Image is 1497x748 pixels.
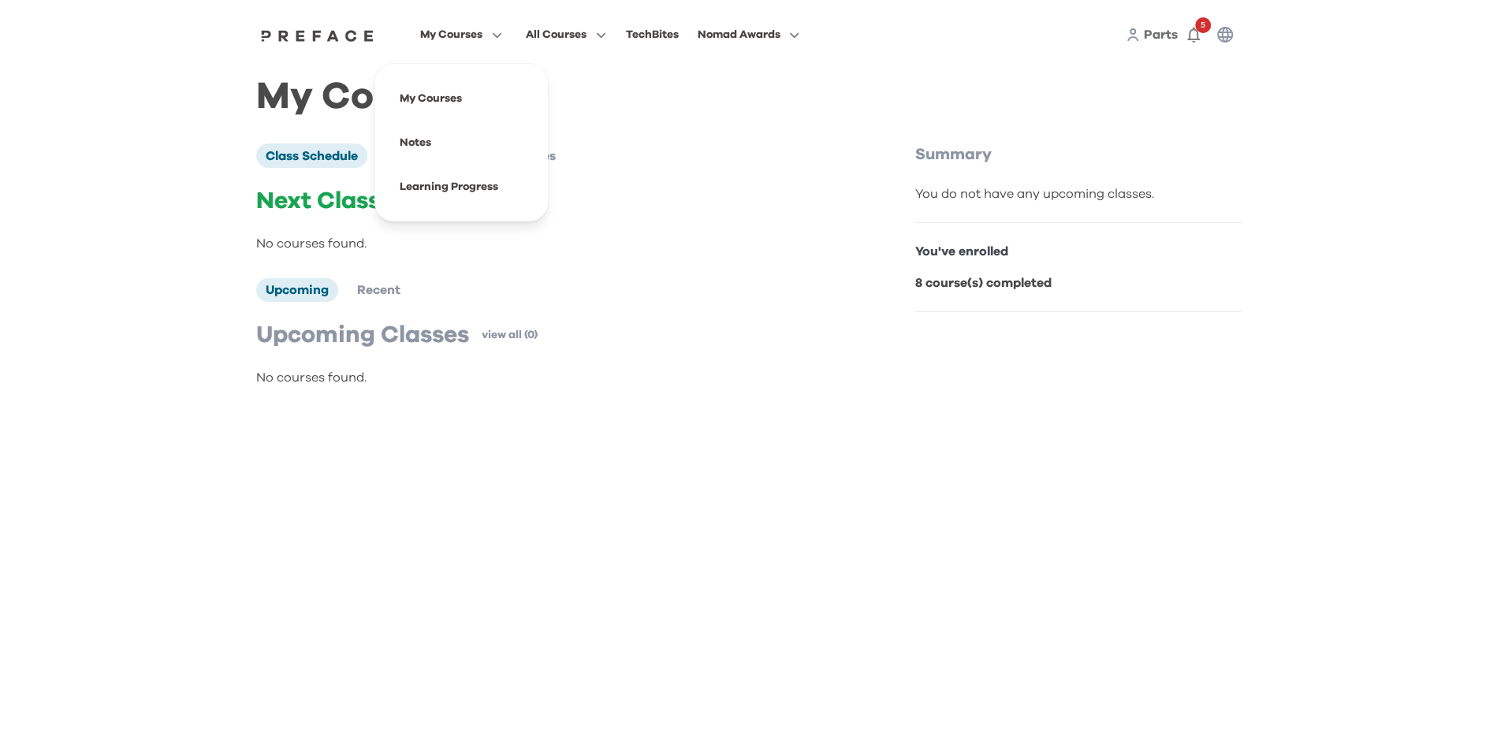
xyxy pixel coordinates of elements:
div: You do not have any upcoming classes. [915,184,1242,203]
p: Next Class [256,187,849,215]
button: All Courses [521,24,611,45]
b: 8 course(s) completed [915,277,1052,289]
a: Notes [400,137,431,148]
a: My Courses [400,93,462,104]
button: My Courses [415,24,507,45]
p: You've enrolled [915,242,1242,261]
a: Parts [1144,25,1178,44]
button: 5 [1178,19,1209,50]
div: TechBites [625,25,678,44]
span: 5 [1195,17,1211,33]
a: Learning Progress [400,181,498,192]
a: view all (0) [482,327,538,343]
span: Parts [1144,28,1178,41]
p: Summary [915,143,1242,166]
p: No courses found. [256,368,849,387]
span: My Courses [420,25,482,44]
a: Preface Logo [257,28,378,41]
span: Nomad Awards [697,25,780,44]
button: Nomad Awards [692,24,804,45]
p: Upcoming Classes [256,321,469,349]
h1: My Courses [256,88,1242,106]
span: Recent [357,284,400,296]
img: Preface Logo [257,29,378,42]
p: No courses found. [256,234,849,253]
span: Upcoming [266,284,329,296]
span: Class Schedule [266,150,358,162]
span: All Courses [526,25,587,44]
